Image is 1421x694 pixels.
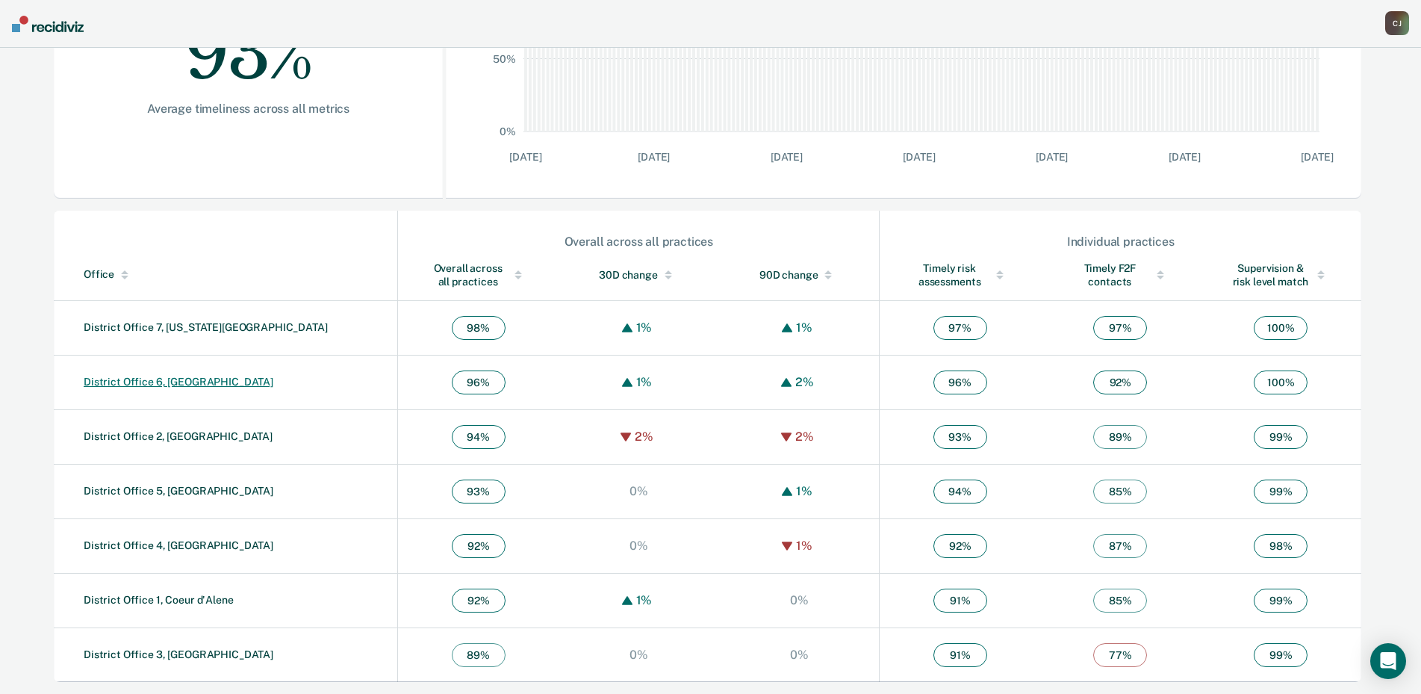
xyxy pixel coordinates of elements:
[933,425,987,449] span: 93 %
[904,151,936,163] text: [DATE]
[719,250,880,301] th: Toggle SortBy
[909,261,1010,288] div: Timely risk assessments
[1093,589,1147,613] span: 85 %
[398,250,559,301] th: Toggle SortBy
[749,268,850,282] div: 90D change
[638,151,670,163] text: [DATE]
[1201,250,1361,301] th: Toggle SortBy
[1254,589,1307,613] span: 99 %
[626,648,652,662] div: 0%
[880,250,1040,301] th: Toggle SortBy
[632,593,656,607] div: 1%
[399,235,878,249] div: Overall across all practices
[792,484,816,498] div: 1%
[933,316,987,340] span: 97 %
[1302,151,1334,163] text: [DATE]
[626,484,652,498] div: 0%
[1093,425,1147,449] span: 89 %
[1040,250,1201,301] th: Toggle SortBy
[1254,534,1307,558] span: 98 %
[626,539,652,553] div: 0%
[1370,643,1406,679] div: Open Intercom Messenger
[1385,11,1409,35] div: C J
[1070,261,1171,288] div: Timely F2F contacts
[12,16,84,32] img: Recidiviz
[84,376,273,388] a: District Office 6, [GEOGRAPHIC_DATA]
[102,102,395,116] div: Average timeliness across all metrics
[452,589,506,613] span: 92 %
[1093,534,1147,558] span: 87 %
[1169,151,1201,163] text: [DATE]
[588,268,689,282] div: 30D change
[1254,425,1307,449] span: 99 %
[632,375,656,389] div: 1%
[1254,643,1307,667] span: 99 %
[786,648,812,662] div: 0%
[792,375,818,389] div: 2%
[452,316,506,340] span: 98 %
[510,151,542,163] text: [DATE]
[933,534,987,558] span: 92 %
[84,430,273,442] a: District Office 2, [GEOGRAPHIC_DATA]
[1254,371,1307,394] span: 100 %
[771,151,803,163] text: [DATE]
[880,235,1361,249] div: Individual practices
[1093,480,1147,504] span: 85 %
[452,480,506,504] span: 93 %
[1036,151,1068,163] text: [DATE]
[452,371,506,394] span: 96 %
[452,425,506,449] span: 94 %
[452,643,506,667] span: 89 %
[1385,11,1409,35] button: CJ
[1254,480,1307,504] span: 99 %
[792,539,816,553] div: 1%
[1254,316,1307,340] span: 100 %
[933,643,987,667] span: 91 %
[84,594,234,606] a: District Office 1, Coeur d'Alene
[84,648,273,660] a: District Office 3, [GEOGRAPHIC_DATA]
[84,321,328,333] a: District Office 7, [US_STATE][GEOGRAPHIC_DATA]
[933,371,987,394] span: 96 %
[428,261,529,288] div: Overall across all practices
[631,430,657,444] div: 2%
[1093,643,1147,667] span: 77 %
[452,534,506,558] span: 92 %
[559,250,719,301] th: Toggle SortBy
[1093,316,1147,340] span: 97 %
[786,593,812,607] div: 0%
[84,485,273,497] a: District Office 5, [GEOGRAPHIC_DATA]
[1093,371,1147,394] span: 92 %
[632,320,656,335] div: 1%
[1231,261,1331,288] div: Supervision & risk level match
[84,268,391,281] div: Office
[54,250,398,301] th: Toggle SortBy
[933,480,987,504] span: 94 %
[792,320,816,335] div: 1%
[792,430,818,444] div: 2%
[84,539,273,551] a: District Office 4, [GEOGRAPHIC_DATA]
[933,589,987,613] span: 91 %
